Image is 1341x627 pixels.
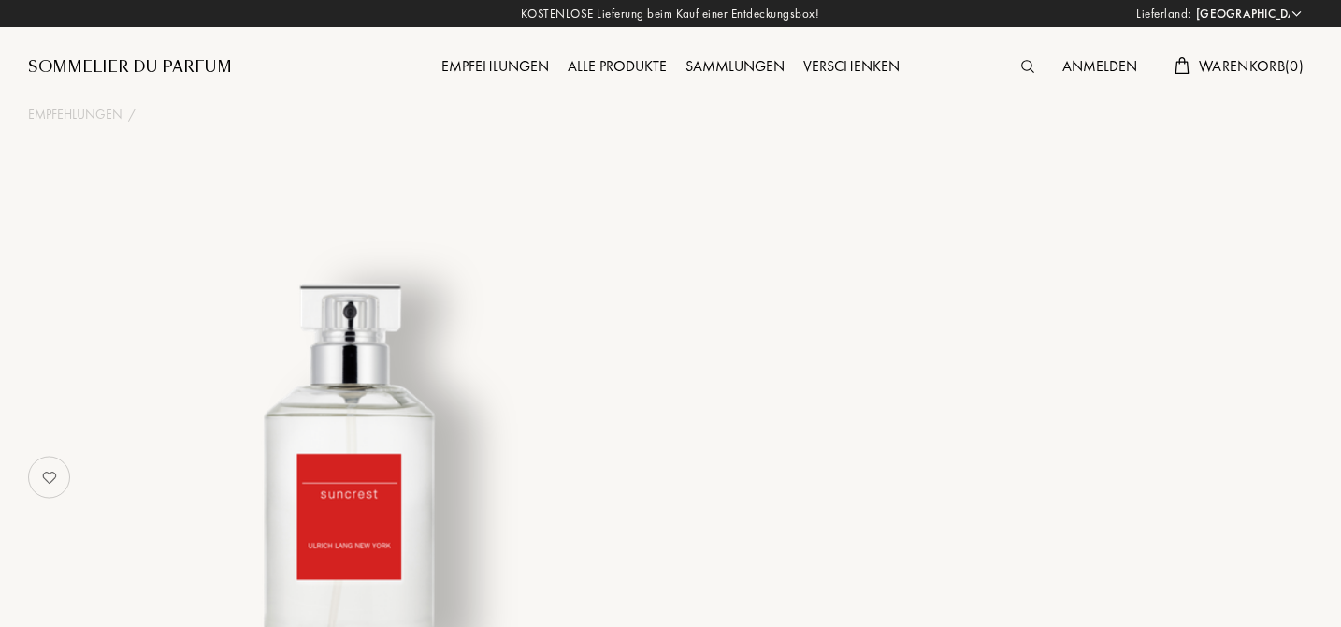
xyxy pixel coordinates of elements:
div: Empfehlungen [432,55,558,80]
div: Anmelden [1053,55,1146,80]
div: / [128,105,136,124]
span: Warenkorb ( 0 ) [1199,56,1304,76]
a: Sommelier du Parfum [28,56,232,79]
div: Alle Produkte [558,55,676,80]
img: search_icn.svg [1021,60,1034,73]
img: cart.svg [1175,57,1190,74]
a: Empfehlungen [28,105,123,124]
a: Anmelden [1053,56,1146,76]
a: Empfehlungen [432,56,558,76]
a: Sammlungen [676,56,794,76]
span: Lieferland: [1136,5,1191,23]
div: Sammlungen [676,55,794,80]
div: Verschenken [794,55,909,80]
a: Alle Produkte [558,56,676,76]
img: no_like_p.png [31,459,68,496]
a: Verschenken [794,56,909,76]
